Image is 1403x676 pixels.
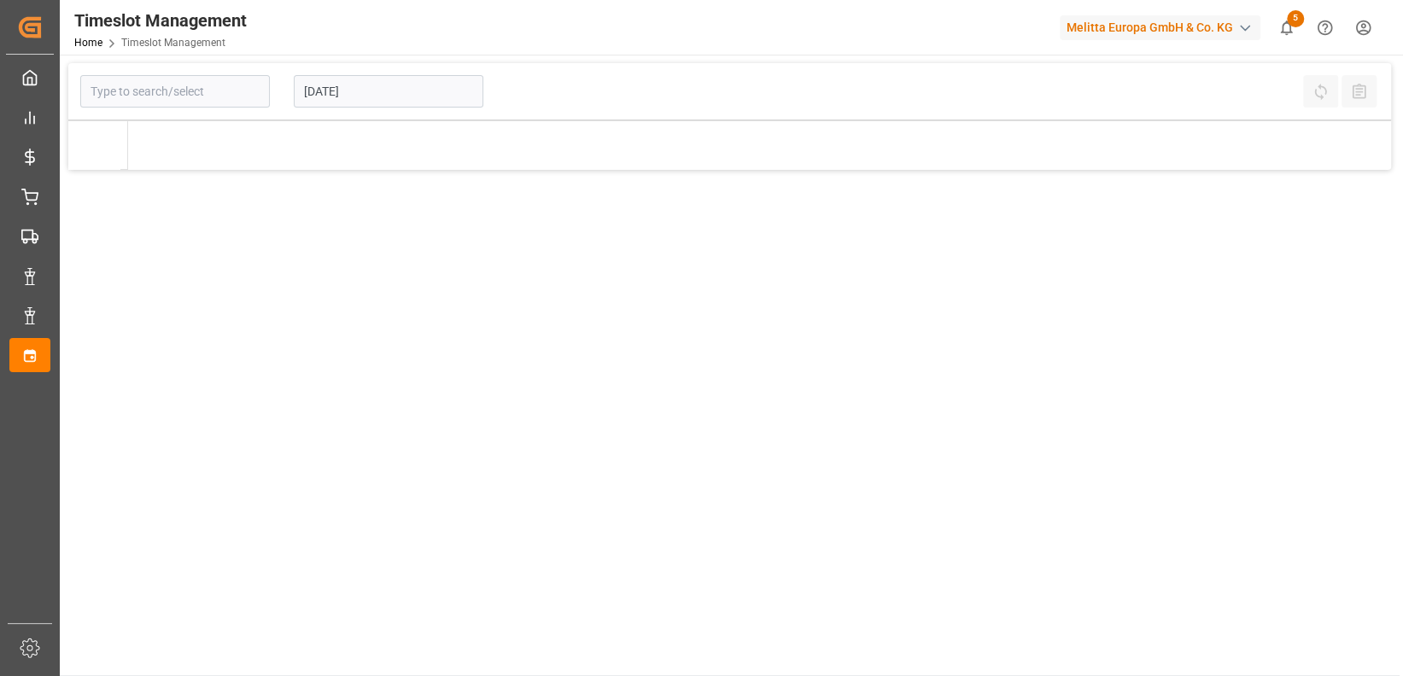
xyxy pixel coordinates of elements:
[1060,15,1260,40] div: Melitta Europa GmbH & Co. KG
[80,75,270,108] input: Type to search/select
[1060,11,1267,44] button: Melitta Europa GmbH & Co. KG
[74,37,102,49] a: Home
[294,75,483,108] input: DD-MM-YYYY
[1267,9,1306,47] button: show 5 new notifications
[74,8,247,33] div: Timeslot Management
[1287,10,1304,27] span: 5
[1306,9,1344,47] button: Help Center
